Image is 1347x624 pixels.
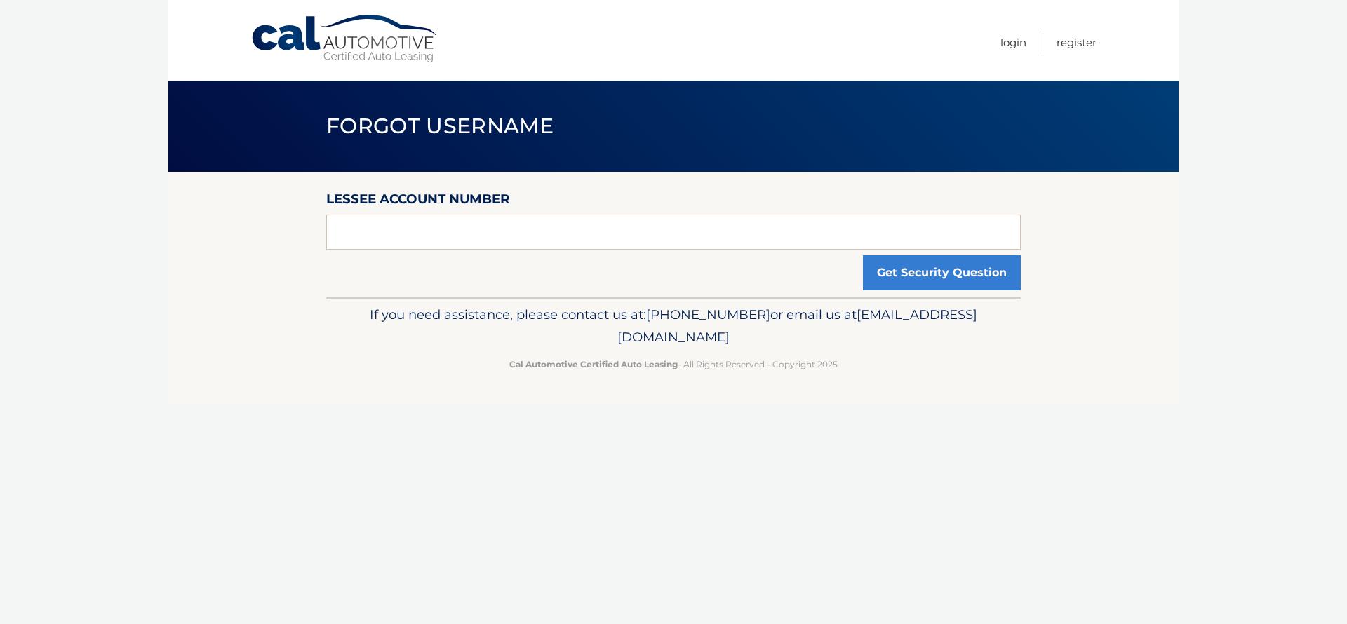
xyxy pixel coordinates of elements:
span: [EMAIL_ADDRESS][DOMAIN_NAME] [617,306,977,345]
a: Register [1057,31,1097,54]
span: Forgot Username [326,113,554,139]
p: - All Rights Reserved - Copyright 2025 [335,357,1012,372]
label: Lessee Account Number [326,189,510,215]
a: Login [1000,31,1026,54]
button: Get Security Question [863,255,1021,290]
a: Cal Automotive [250,14,440,64]
strong: Cal Automotive Certified Auto Leasing [509,359,678,369]
span: [PHONE_NUMBER] [646,306,770,323]
p: If you need assistance, please contact us at: or email us at [335,304,1012,348]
